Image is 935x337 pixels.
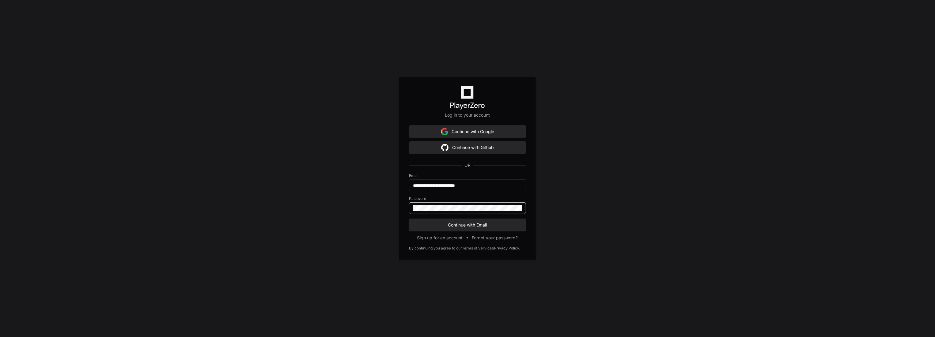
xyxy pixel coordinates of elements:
[462,246,492,251] a: Terms of Service
[409,219,526,231] button: Continue with Email
[409,246,462,251] div: By continuing you agree to our
[409,173,526,178] label: Email
[462,162,473,168] span: OR
[409,112,526,118] p: Log in to your account
[409,222,526,228] span: Continue with Email
[494,246,520,251] a: Privacy Policy.
[441,141,449,154] img: Sign in with google
[409,125,526,138] button: Continue with Google
[417,235,463,241] button: Sign up for an account
[409,196,526,201] label: Password
[472,235,518,241] button: Forgot your password?
[409,141,526,154] button: Continue with Github
[492,246,494,251] div: &
[441,125,448,138] img: Sign in with google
